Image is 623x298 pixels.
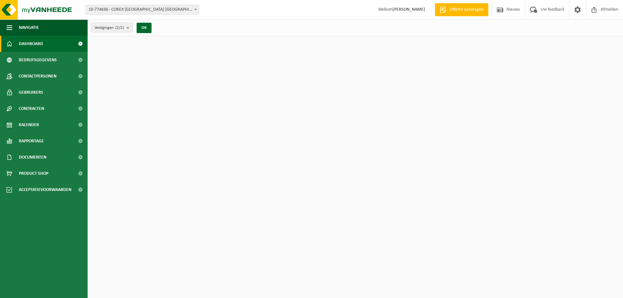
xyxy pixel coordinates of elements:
span: Kalender [19,117,39,133]
span: 10-774636 - COREX BELGIUM NV - DEERLIJK [86,5,199,15]
button: OK [137,23,152,33]
button: Vestigingen(2/2) [91,23,133,32]
span: 10-774636 - COREX BELGIUM NV - DEERLIJK [86,5,199,14]
a: Offerte aanvragen [435,3,488,16]
span: Dashboard [19,36,43,52]
span: Navigatie [19,19,39,36]
span: Offerte aanvragen [448,6,485,13]
span: Acceptatievoorwaarden [19,182,71,198]
span: Rapportage [19,133,44,149]
span: Product Shop [19,165,48,182]
count: (2/2) [115,26,124,30]
span: Contracten [19,101,44,117]
span: Contactpersonen [19,68,56,84]
span: Gebruikers [19,84,43,101]
span: Documenten [19,149,46,165]
span: Vestigingen [94,23,124,33]
strong: [PERSON_NAME] [393,7,425,12]
span: Bedrijfsgegevens [19,52,57,68]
